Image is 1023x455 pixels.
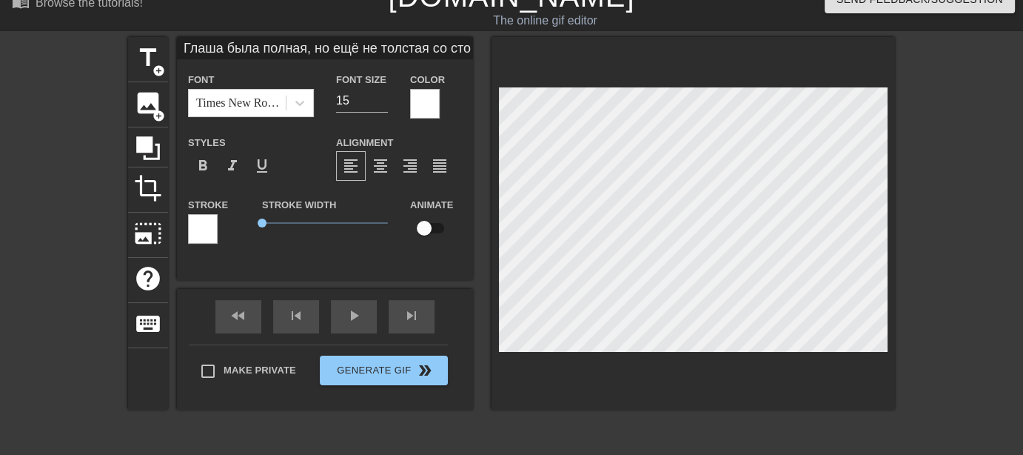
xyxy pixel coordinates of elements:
[229,307,247,325] span: fast_rewind
[349,12,742,30] div: The online gif editor
[336,136,393,150] label: Alignment
[134,265,162,293] span: help
[410,73,445,87] label: Color
[262,198,336,213] label: Stroke Width
[401,157,419,175] span: format_align_right
[372,157,389,175] span: format_align_center
[410,198,453,213] label: Animate
[416,362,434,379] span: double_arrow
[134,44,162,72] span: title
[224,157,241,175] span: format_italic
[342,157,360,175] span: format_align_left
[134,310,162,338] span: keyboard
[196,94,287,112] div: Times New Roman
[188,198,228,213] label: Stroke
[224,363,296,378] span: Make Private
[320,356,448,385] button: Generate Gif
[287,307,305,325] span: skip_previous
[326,362,442,379] span: Generate Gif
[152,64,165,77] span: add_circle
[188,73,214,87] label: Font
[431,157,449,175] span: format_align_justify
[345,307,363,325] span: play_arrow
[152,110,165,122] span: add_circle
[134,219,162,248] span: photo_size_select_large
[134,174,162,202] span: crop
[336,73,386,87] label: Font Size
[403,307,420,325] span: skip_next
[188,136,226,150] label: Styles
[134,89,162,117] span: image
[253,157,271,175] span: format_underline
[194,157,212,175] span: format_bold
